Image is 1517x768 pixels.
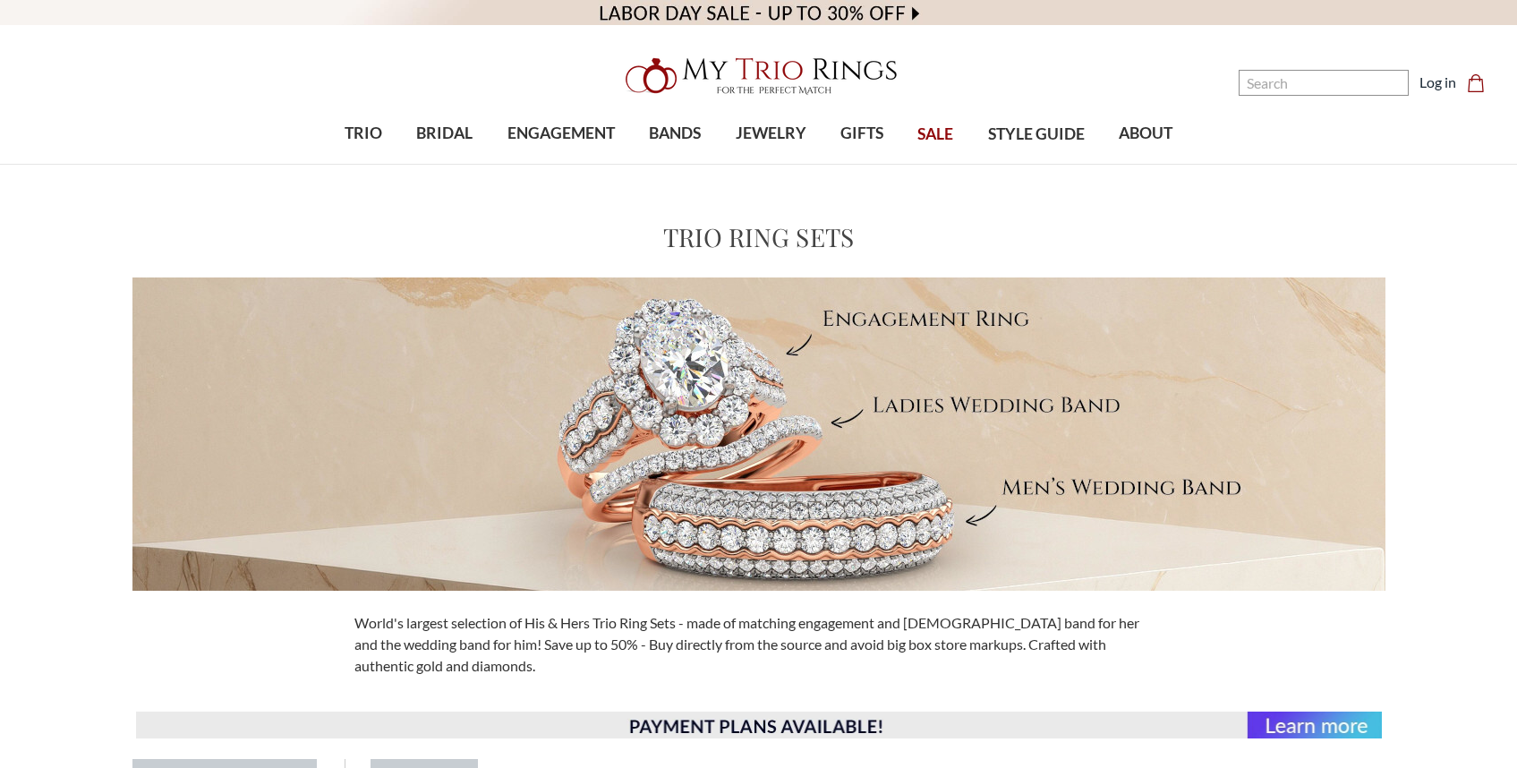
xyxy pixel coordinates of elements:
a: BANDS [632,105,718,163]
span: BRIDAL [416,122,473,145]
svg: cart.cart_preview [1467,74,1485,92]
span: BANDS [649,122,701,145]
div: World's largest selection of His & Hers Trio Ring Sets - made of matching engagement and [DEMOGRA... [344,612,1174,677]
input: Search and use arrows or TAB to navigate results [1239,70,1409,96]
a: Log in [1419,72,1456,93]
button: submenu toggle [853,163,871,165]
button: submenu toggle [354,163,372,165]
span: SALE [917,123,953,146]
button: submenu toggle [762,163,780,165]
span: GIFTS [840,122,883,145]
a: ABOUT [1102,105,1189,163]
h1: Trio Ring Sets [663,218,855,256]
span: STYLE GUIDE [988,123,1085,146]
img: Meet Your Perfect Match MyTrioRings [132,277,1385,591]
span: ABOUT [1119,122,1172,145]
span: JEWELRY [736,122,806,145]
a: ENGAGEMENT [490,105,632,163]
a: TRIO [328,105,399,163]
a: GIFTS [823,105,900,163]
a: SALE [900,106,970,164]
a: My Trio Rings [440,47,1078,105]
a: Cart with 0 items [1467,72,1496,93]
span: TRIO [345,122,382,145]
button: submenu toggle [666,163,684,165]
button: submenu toggle [552,163,570,165]
span: ENGAGEMENT [507,122,615,145]
button: submenu toggle [436,163,454,165]
a: STYLE GUIDE [970,106,1101,164]
img: My Trio Rings [616,47,902,105]
a: JEWELRY [718,105,822,163]
a: BRIDAL [399,105,490,163]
